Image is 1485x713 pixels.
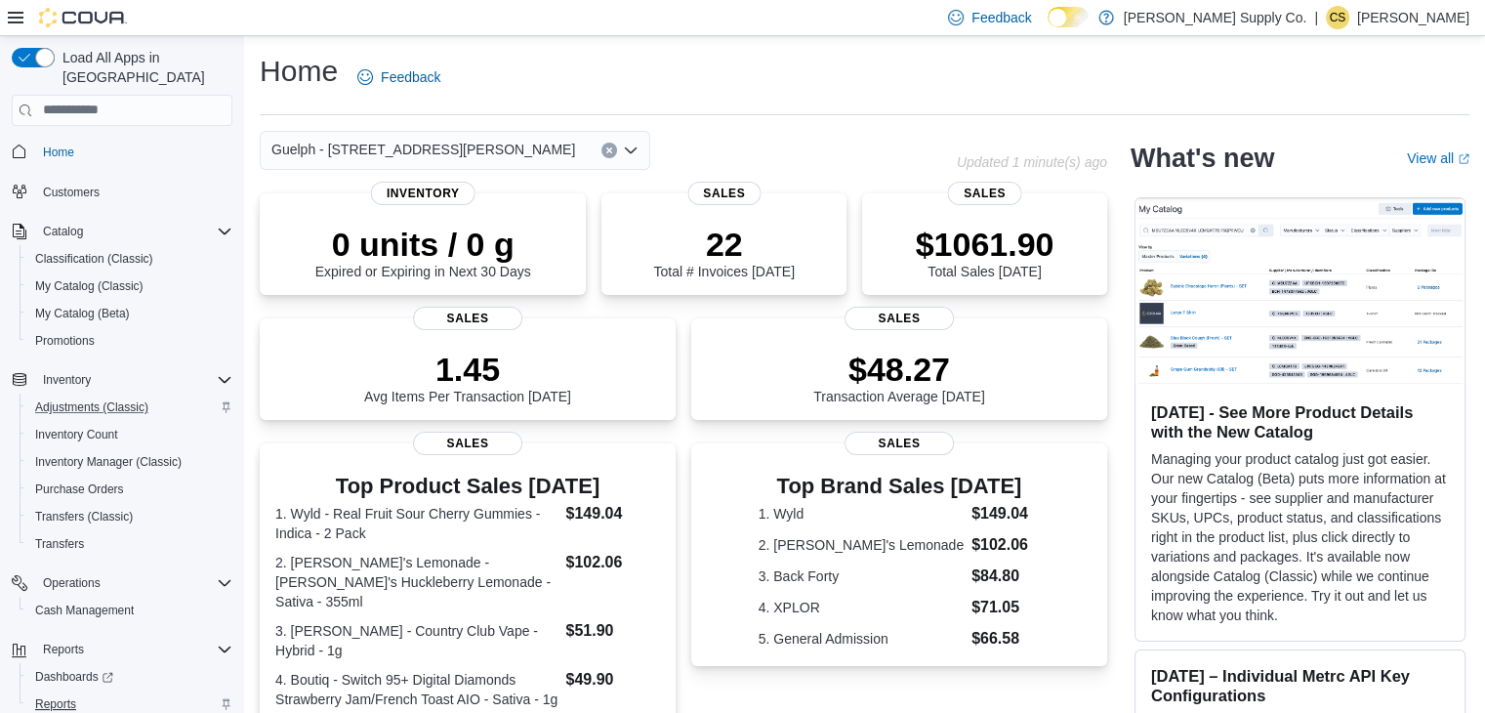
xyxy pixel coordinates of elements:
span: Home [43,145,74,160]
button: Promotions [20,327,240,355]
p: [PERSON_NAME] [1357,6,1469,29]
span: Inventory Count [27,423,232,446]
dt: 4. Boutiq - Switch 95+ Digital Diamonds Strawberry Jam/French Toast AIO - Sativa - 1g [275,670,557,709]
a: Dashboards [27,665,121,689]
button: Purchase Orders [20,476,240,503]
span: Cash Management [35,603,134,618]
span: Customers [43,185,100,200]
dd: $84.80 [971,565,1040,588]
a: Classification (Classic) [27,247,161,271]
span: Transfers (Classic) [27,505,232,528]
p: [PERSON_NAME] Supply Co. [1124,6,1307,29]
a: Inventory Count [27,423,126,446]
span: Customers [35,180,232,204]
button: Inventory [35,368,99,392]
span: Classification (Classic) [35,251,153,267]
dt: 4. XPLOR [759,598,964,617]
span: Sales [413,432,522,455]
button: Classification (Classic) [20,245,240,273]
dt: 3. Back Forty [759,566,964,586]
h3: Top Brand Sales [DATE] [759,475,1041,498]
button: Clear input [601,143,617,158]
a: View allExternal link [1407,150,1469,166]
dt: 2. [PERSON_NAME]'s Lemonade - [PERSON_NAME]'s Huckleberry Lemonade - Sativa - 355ml [275,553,557,611]
p: 0 units / 0 g [315,225,531,264]
span: My Catalog (Classic) [27,274,232,298]
a: My Catalog (Classic) [27,274,151,298]
span: Transfers [35,536,84,552]
dt: 5. General Admission [759,629,964,649]
span: Load All Apps in [GEOGRAPHIC_DATA] [55,48,232,87]
p: 1.45 [364,350,571,389]
span: Guelph - [STREET_ADDRESS][PERSON_NAME] [271,138,575,161]
span: Sales [687,182,761,205]
svg: External link [1458,153,1469,165]
p: | [1314,6,1318,29]
a: Transfers (Classic) [27,505,141,528]
p: $1061.90 [916,225,1054,264]
div: Charisma Santos [1326,6,1349,29]
span: Inventory [371,182,475,205]
span: Transfers (Classic) [35,509,133,524]
button: Reports [4,636,240,663]
h3: [DATE] - See More Product Details with the New Catalog [1151,402,1449,441]
a: Home [35,141,82,164]
span: Dashboards [35,669,113,685]
a: My Catalog (Beta) [27,302,138,325]
span: Catalog [43,224,83,239]
button: Customers [4,178,240,206]
button: Reports [35,638,92,661]
dd: $49.90 [565,668,659,692]
dd: $149.04 [565,502,659,525]
span: Adjustments (Classic) [27,396,232,419]
a: Transfers [27,532,92,556]
p: 22 [653,225,794,264]
span: CS [1330,6,1346,29]
span: Transfers [27,532,232,556]
dd: $71.05 [971,596,1040,619]
dt: 1. Wyld [759,504,964,524]
h2: What's new [1131,143,1274,174]
dt: 2. [PERSON_NAME]'s Lemonade [759,535,964,555]
button: Cash Management [20,597,240,624]
input: Dark Mode [1048,7,1089,27]
span: My Catalog (Beta) [27,302,232,325]
span: Operations [35,571,232,595]
span: Promotions [35,333,95,349]
span: Promotions [27,329,232,353]
span: Cash Management [27,599,232,622]
div: Expired or Expiring in Next 30 Days [315,225,531,279]
span: My Catalog (Beta) [35,306,130,321]
span: Purchase Orders [35,482,124,497]
span: Reports [35,696,76,712]
div: Avg Items Per Transaction [DATE] [364,350,571,404]
h3: [DATE] – Individual Metrc API Key Configurations [1151,666,1449,705]
button: Catalog [4,218,240,245]
button: Home [4,138,240,166]
img: Cova [39,8,127,27]
button: Open list of options [623,143,639,158]
h3: Top Product Sales [DATE] [275,475,660,498]
dd: $149.04 [971,502,1040,525]
span: Dashboards [27,665,232,689]
span: Purchase Orders [27,478,232,501]
span: Sales [948,182,1021,205]
a: Cash Management [27,599,142,622]
button: Inventory Count [20,421,240,448]
span: Home [35,140,232,164]
dd: $66.58 [971,627,1040,650]
a: Customers [35,181,107,204]
dd: $102.06 [565,551,659,574]
span: Operations [43,575,101,591]
button: Operations [35,571,108,595]
div: Total # Invoices [DATE] [653,225,794,279]
button: Operations [4,569,240,597]
a: Dashboards [20,663,240,691]
button: Transfers (Classic) [20,503,240,530]
span: Classification (Classic) [27,247,232,271]
span: Adjustments (Classic) [35,399,148,415]
span: Reports [43,642,84,657]
span: Feedback [971,8,1031,27]
span: My Catalog (Classic) [35,278,144,294]
a: Adjustments (Classic) [27,396,156,419]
